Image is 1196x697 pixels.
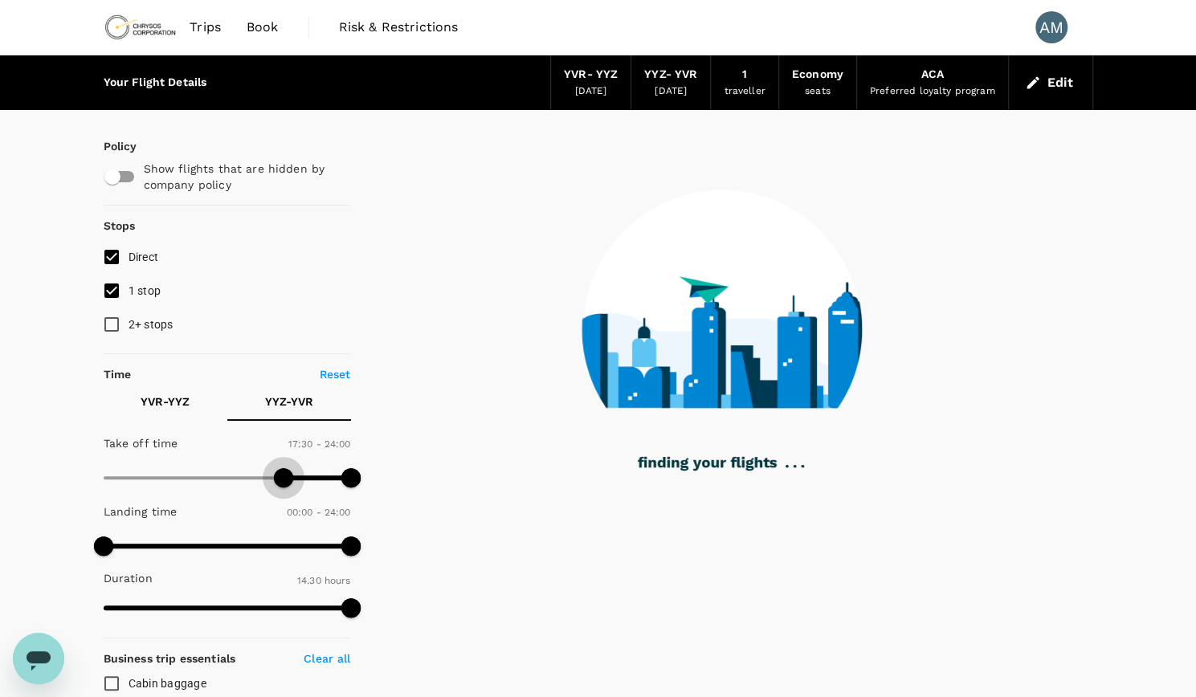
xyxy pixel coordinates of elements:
div: traveller [724,84,765,100]
p: YVR - YYZ [141,393,190,410]
span: 14.30 hours [297,575,351,586]
span: 1 stop [129,284,161,297]
g: finding your flights [638,457,777,471]
p: Duration [104,570,153,586]
p: Time [104,366,132,382]
div: [DATE] [655,84,687,100]
div: Economy [792,66,843,84]
g: . [786,465,789,467]
span: 00:00 - 24:00 [287,507,351,518]
p: Policy [104,138,118,154]
div: 1 [742,66,747,84]
p: Landing time [104,503,178,520]
iframe: Button to launch messaging window [13,633,64,684]
g: . [801,465,804,467]
div: Your Flight Details [104,74,207,92]
span: 17:30 - 24:00 [288,438,351,450]
span: Cabin baggage [129,677,206,690]
div: YVR - YYZ [564,66,618,84]
p: Show flights that are hidden by company policy [144,161,340,193]
div: YYZ - YVR [644,66,697,84]
p: YYZ - YVR [265,393,313,410]
p: Clear all [304,650,350,666]
span: Direct [129,251,159,263]
strong: Business trip essentials [104,652,236,665]
div: AM [1035,11,1067,43]
div: seats [805,84,831,100]
p: Reset [320,366,351,382]
img: Chrysos Corporation [104,10,178,45]
span: Trips [190,18,221,37]
strong: Stops [104,219,136,232]
g: . [793,465,796,467]
span: Risk & Restrictions [339,18,459,37]
div: ACA [920,66,943,84]
div: [DATE] [575,84,607,100]
button: Edit [1022,70,1080,96]
span: 2+ stops [129,318,173,331]
div: Preferred loyalty program [870,84,995,100]
span: Book [247,18,279,37]
p: Take off time [104,435,178,451]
